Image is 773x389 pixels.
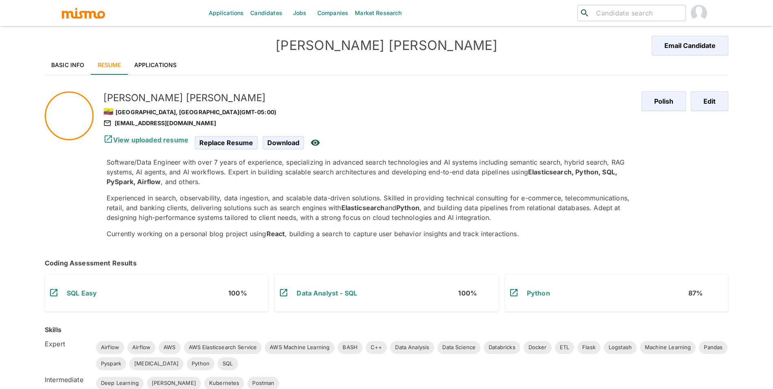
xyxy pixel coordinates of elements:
span: Replace Resume [195,136,258,149]
span: Docker [524,343,552,352]
a: Download [263,139,304,146]
h6: 87 % [688,288,724,298]
span: Deep Learning [96,379,144,387]
h5: [PERSON_NAME] [PERSON_NAME] [103,91,635,104]
h6: Coding Assessment Results [45,258,728,268]
span: BASH [338,343,362,352]
button: Polish [642,91,686,111]
span: AWS Machine Learning [265,343,334,352]
button: Edit [691,91,728,111]
span: 🇪🇨 [103,106,114,116]
span: AWS Elasticsearch Service [184,343,262,352]
span: Download [263,136,304,149]
a: Basic Info [45,55,91,75]
p: Currently working on a personal blog project using , building a search to capture user behavior i... [107,229,635,239]
span: SQL [218,360,238,368]
h4: [PERSON_NAME] [PERSON_NAME] [216,37,557,54]
span: Airflow [127,343,155,352]
h6: Skills [45,325,61,335]
a: Applications [128,55,183,75]
button: Email Candidate [652,36,728,55]
span: [MEDICAL_DATA] [129,360,183,368]
h6: 100 % [458,288,494,298]
a: SQL Easy [67,289,97,297]
span: Flask [577,343,600,352]
span: ETL [555,343,574,352]
div: [GEOGRAPHIC_DATA], [GEOGRAPHIC_DATA] (GMT-05:00) [103,104,635,118]
span: [PERSON_NAME] [147,379,201,387]
span: Kubernetes [204,379,245,387]
strong: Elasticsearch [341,204,385,212]
span: Data Science [437,343,480,352]
img: logo [61,7,106,19]
span: Python [187,360,214,368]
div: [EMAIL_ADDRESS][DOMAIN_NAME] [103,118,635,128]
h6: Expert [45,339,90,349]
input: Candidate search [593,7,682,19]
span: Data Analysis [390,343,434,352]
p: Software/Data Engineer with over 7 years of experience, specializing in advanced search technolog... [107,157,635,187]
span: Logstash [604,343,637,352]
span: Databricks [484,343,520,352]
a: View uploaded resume [103,136,188,144]
a: Resume [91,55,128,75]
h6: 100 % [228,288,264,298]
span: Pandas [699,343,727,352]
a: Python [527,289,550,297]
img: Maria Lujan Ciommo [691,5,707,21]
h6: Intermediate [45,375,90,385]
strong: Python [396,204,419,212]
span: Machine Learning [640,343,696,352]
span: Airflow [96,343,124,352]
strong: React [266,230,285,238]
a: Data Analyst - SQL [297,289,357,297]
span: Postman [247,379,279,387]
span: Pyspark [96,360,126,368]
span: C++ [366,343,387,352]
span: AWS [159,343,180,352]
p: Experienced in search, observability, data ingestion, and scalable data-driven solutions. Skilled... [107,193,635,222]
